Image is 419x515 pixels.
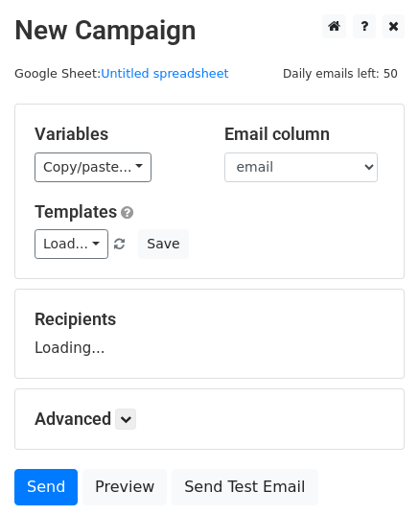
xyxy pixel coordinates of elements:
[101,66,228,81] a: Untitled spreadsheet
[35,229,108,259] a: Load...
[35,409,384,430] h5: Advanced
[276,63,405,84] span: Daily emails left: 50
[14,469,78,505] a: Send
[35,152,151,182] a: Copy/paste...
[82,469,167,505] a: Preview
[35,309,384,359] div: Loading...
[138,229,188,259] button: Save
[14,14,405,47] h2: New Campaign
[224,124,385,145] h5: Email column
[172,469,317,505] a: Send Test Email
[276,66,405,81] a: Daily emails left: 50
[35,309,384,330] h5: Recipients
[35,124,196,145] h5: Variables
[35,201,117,222] a: Templates
[14,66,229,81] small: Google Sheet:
